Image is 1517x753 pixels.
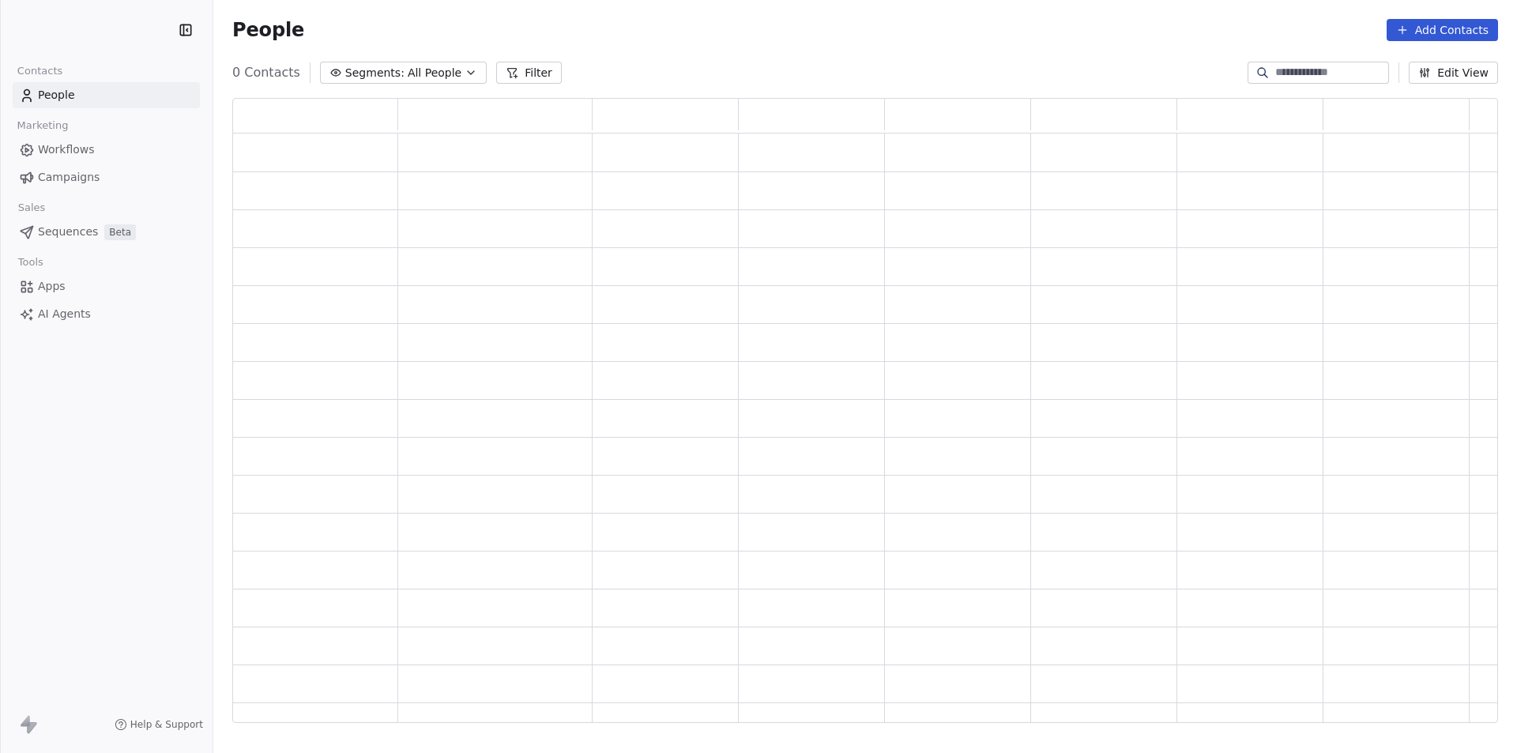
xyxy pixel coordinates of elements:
a: People [13,82,200,108]
span: 0 Contacts [232,63,300,82]
span: People [38,87,75,104]
span: Segments: [345,65,405,81]
a: Campaigns [13,164,200,190]
a: Help & Support [115,718,203,731]
button: Add Contacts [1387,19,1498,41]
span: Apps [38,278,66,295]
a: Workflows [13,137,200,163]
span: Workflows [38,141,95,158]
span: Contacts [10,59,70,83]
span: Beta [104,224,136,240]
span: Sales [11,196,52,220]
span: Sequences [38,224,98,240]
span: Marketing [10,114,75,137]
span: All People [408,65,461,81]
span: Help & Support [130,718,203,731]
button: Edit View [1409,62,1498,84]
span: Campaigns [38,169,100,186]
button: Filter [496,62,562,84]
span: People [232,18,304,42]
a: SequencesBeta [13,219,200,245]
a: AI Agents [13,301,200,327]
a: Apps [13,273,200,299]
span: AI Agents [38,306,91,322]
span: Tools [11,250,50,274]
